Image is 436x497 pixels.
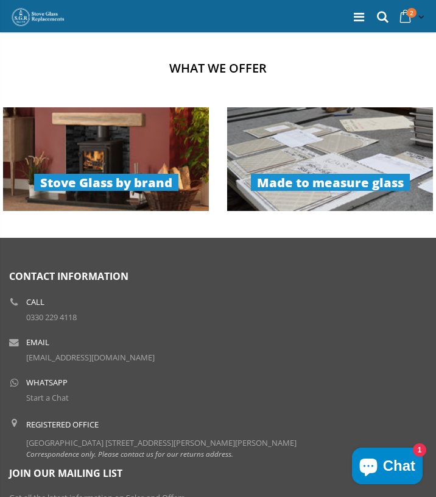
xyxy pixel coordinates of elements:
[26,379,68,387] b: WhatsApp
[26,419,99,430] b: Registered Office
[396,5,427,29] a: 2
[26,392,69,403] a: Start a Chat
[9,60,427,76] h2: What we offer
[354,9,364,25] a: Menu
[9,467,122,480] span: Join our mailing list
[26,419,297,460] div: [GEOGRAPHIC_DATA] [STREET_ADDRESS][PERSON_NAME][PERSON_NAME]
[9,270,128,283] span: Contact Information
[251,174,410,191] span: Made to measure glass
[227,107,433,211] a: Made to measure glass
[3,107,209,211] img: stove-glass-products_279x140.jpg
[227,107,433,211] img: cut-to-size-products_279x140.jpg
[11,7,66,27] img: Stove Glass Replacement
[34,174,178,191] span: Stove Glass by brand
[26,449,233,459] em: Correspondence only. Please contact us for our returns address.
[26,298,44,306] b: Call
[26,312,77,323] a: 0330 229 4118
[3,107,209,211] a: Stove Glass by brand
[407,8,417,18] span: 2
[26,338,49,346] b: Email
[26,352,155,363] a: [EMAIL_ADDRESS][DOMAIN_NAME]
[348,448,426,487] inbox-online-store-chat: Shopify online store chat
